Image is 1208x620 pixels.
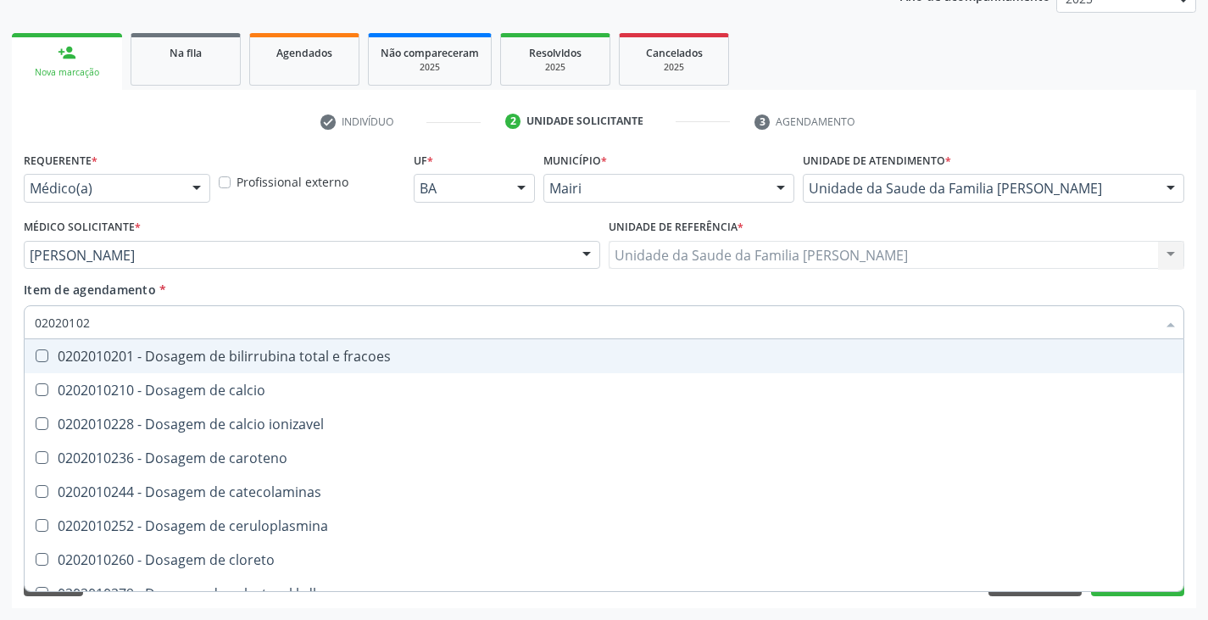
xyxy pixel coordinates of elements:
[58,43,76,62] div: person_add
[35,349,1173,363] div: 0202010201 - Dosagem de bilirrubina total e fracoes
[529,46,582,60] span: Resolvidos
[24,282,156,298] span: Item de agendamento
[24,66,110,79] div: Nova marcação
[276,46,332,60] span: Agendados
[543,148,607,174] label: Município
[170,46,202,60] span: Na fila
[30,180,175,197] span: Médico(a)
[381,46,479,60] span: Não compareceram
[35,383,1173,397] div: 0202010210 - Dosagem de calcio
[35,553,1173,567] div: 0202010260 - Dosagem de cloreto
[35,417,1173,431] div: 0202010228 - Dosagem de calcio ionizavel
[30,247,565,264] span: [PERSON_NAME]
[632,61,716,74] div: 2025
[414,148,433,174] label: UF
[609,215,743,241] label: Unidade de referência
[646,46,703,60] span: Cancelados
[549,180,760,197] span: Mairi
[526,114,643,129] div: Unidade solicitante
[35,587,1173,600] div: 0202010279 - Dosagem de colesterol hdl
[35,485,1173,499] div: 0202010244 - Dosagem de catecolaminas
[24,215,141,241] label: Médico Solicitante
[513,61,598,74] div: 2025
[35,519,1173,533] div: 0202010252 - Dosagem de ceruloplasmina
[809,180,1150,197] span: Unidade da Saude da Familia [PERSON_NAME]
[803,148,951,174] label: Unidade de atendimento
[24,148,97,174] label: Requerente
[35,451,1173,465] div: 0202010236 - Dosagem de caroteno
[237,173,348,191] label: Profissional externo
[35,305,1156,339] input: Buscar por procedimentos
[505,114,520,129] div: 2
[420,180,500,197] span: BA
[381,61,479,74] div: 2025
